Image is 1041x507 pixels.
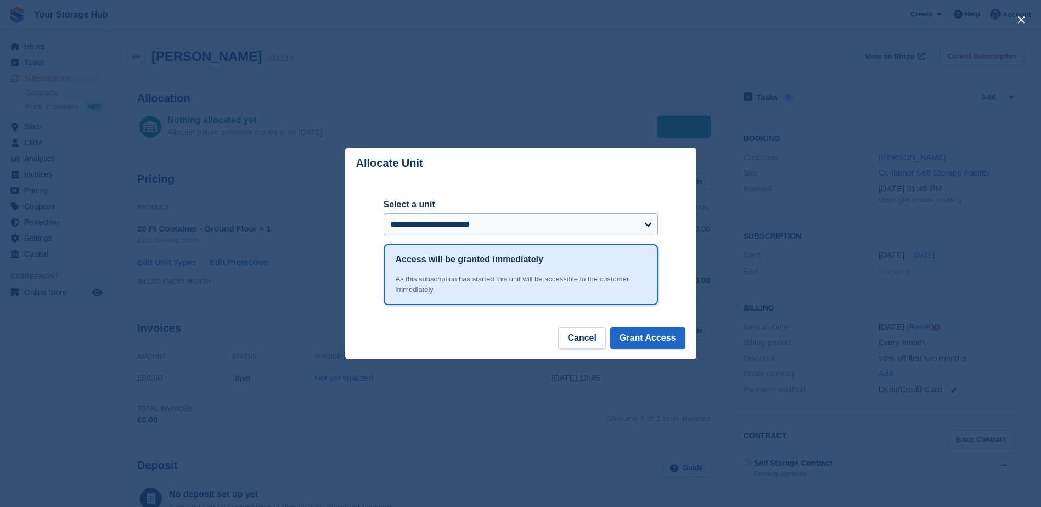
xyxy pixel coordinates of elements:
h1: Access will be granted immediately [396,253,543,266]
button: Grant Access [610,327,685,349]
button: close [1012,11,1030,29]
div: As this subscription has started this unit will be accessible to the customer immediately. [396,274,646,295]
label: Select a unit [384,198,658,211]
p: Allocate Unit [356,157,423,170]
button: Cancel [558,327,605,349]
